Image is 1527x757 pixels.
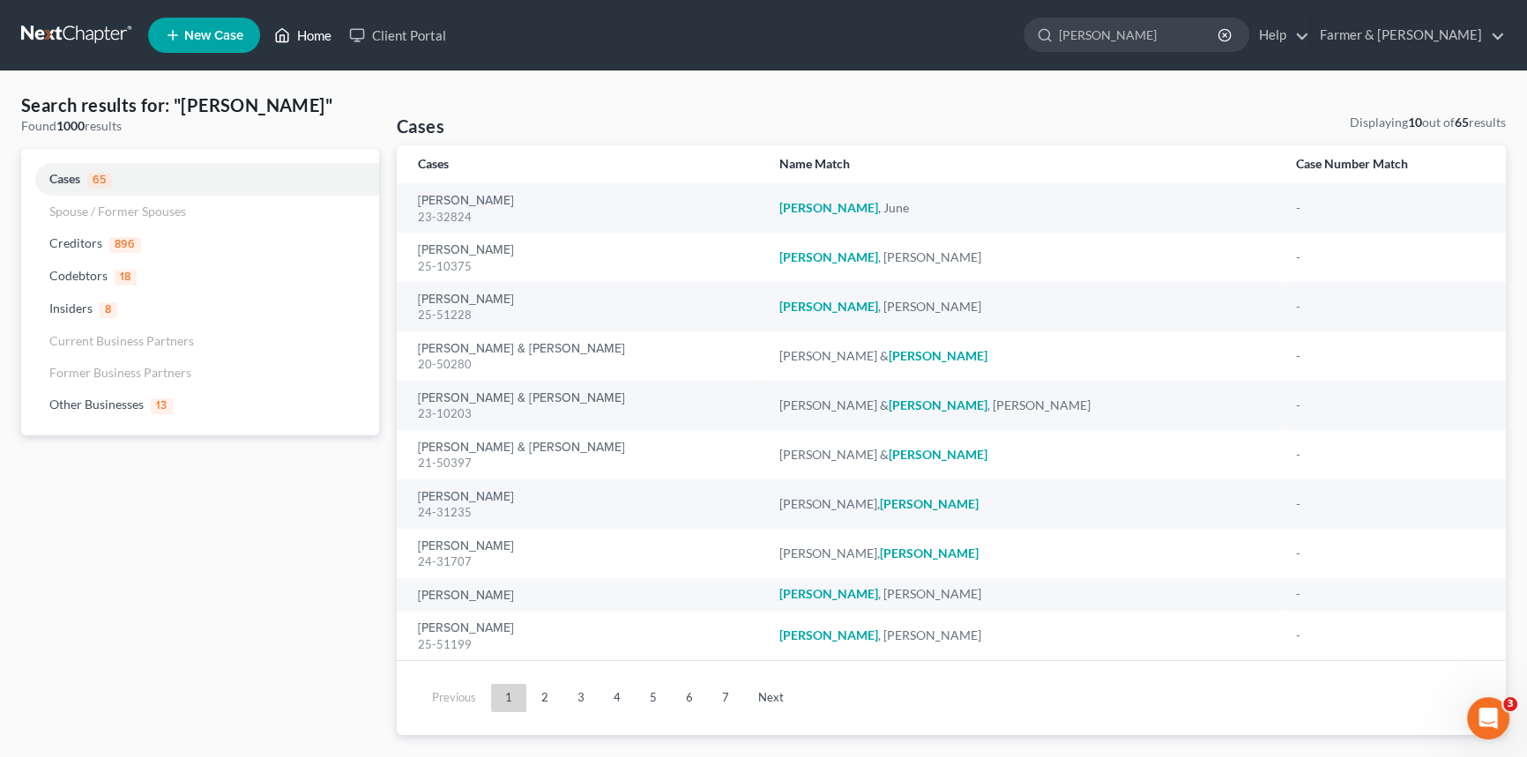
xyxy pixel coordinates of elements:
[21,325,379,357] a: Current Business Partners
[21,357,379,389] a: Former Business Partners
[21,260,379,293] a: Codebtors18
[21,389,379,421] a: Other Businesses13
[1296,627,1485,644] div: -
[418,244,514,256] a: [PERSON_NAME]
[1296,397,1485,414] div: -
[779,249,878,264] em: [PERSON_NAME]
[779,200,878,215] em: [PERSON_NAME]
[1296,446,1485,464] div: -
[418,343,625,355] a: [PERSON_NAME] & [PERSON_NAME]
[21,293,379,325] a: Insiders8
[1503,697,1517,711] span: 3
[779,298,1268,315] div: , [PERSON_NAME]
[1296,495,1485,513] div: -
[115,270,137,286] span: 18
[491,684,526,712] a: 1
[87,173,112,189] span: 65
[21,93,379,117] h4: Search results for: "[PERSON_NAME]"
[779,495,1268,513] div: [PERSON_NAME],
[418,405,751,422] div: 23-10203
[1296,298,1485,315] div: -
[1296,199,1485,217] div: -
[418,622,514,635] a: [PERSON_NAME]
[779,249,1268,266] div: , [PERSON_NAME]
[49,235,102,250] span: Creditors
[49,397,144,412] span: Other Businesses
[779,446,1268,464] div: [PERSON_NAME] &
[1350,114,1506,131] div: Displaying out of results
[880,496,979,511] em: [PERSON_NAME]
[418,540,514,553] a: [PERSON_NAME]
[1296,347,1485,365] div: -
[889,348,987,363] em: [PERSON_NAME]
[21,227,379,260] a: Creditors896
[779,299,878,314] em: [PERSON_NAME]
[636,684,671,712] a: 5
[418,504,751,521] div: 24-31235
[397,114,444,138] h4: Cases
[708,684,743,712] a: 7
[49,171,80,186] span: Cases
[49,365,191,380] span: Former Business Partners
[779,586,878,601] em: [PERSON_NAME]
[418,636,751,653] div: 25-51199
[418,307,751,323] div: 25-51228
[672,684,707,712] a: 6
[779,585,1268,603] div: , [PERSON_NAME]
[49,268,108,283] span: Codebtors
[779,545,1268,562] div: [PERSON_NAME],
[779,199,1268,217] div: , June
[49,301,93,315] span: Insiders
[418,553,751,570] div: 24-31707
[765,145,1282,183] th: Name Match
[49,204,186,219] span: Spouse / Former Spouses
[1311,19,1505,51] a: Farmer & [PERSON_NAME]
[779,627,1268,644] div: , [PERSON_NAME]
[340,19,455,51] a: Client Portal
[21,163,379,196] a: Cases65
[779,397,1268,414] div: [PERSON_NAME] & , [PERSON_NAME]
[418,195,514,207] a: [PERSON_NAME]
[1059,19,1220,51] input: Search by name...
[1467,697,1509,739] iframe: Intercom live chat
[779,347,1268,365] div: [PERSON_NAME] &
[265,19,340,51] a: Home
[418,590,514,602] a: [PERSON_NAME]
[418,455,751,471] div: 21-50397
[151,398,173,414] span: 13
[418,293,514,306] a: [PERSON_NAME]
[109,237,141,253] span: 896
[418,356,751,373] div: 20-50280
[779,627,878,642] em: [PERSON_NAME]
[184,29,243,42] span: New Case
[1296,585,1485,603] div: -
[1282,145,1506,183] th: Case Number Match
[418,442,625,454] a: [PERSON_NAME] & [PERSON_NAME]
[56,118,85,133] strong: 1000
[418,209,751,226] div: 23-32824
[1250,19,1309,51] a: Help
[889,397,987,412] em: [PERSON_NAME]
[418,392,625,404] a: [PERSON_NAME] & [PERSON_NAME]
[563,684,599,712] a: 3
[397,145,765,183] th: Cases
[744,684,798,712] a: Next
[1408,115,1422,130] strong: 10
[889,447,987,462] em: [PERSON_NAME]
[880,545,979,560] em: [PERSON_NAME]
[600,684,635,712] a: 4
[100,302,117,318] span: 8
[1296,249,1485,266] div: -
[21,196,379,227] a: Spouse / Former Spouses
[527,684,562,712] a: 2
[1296,545,1485,562] div: -
[418,491,514,503] a: [PERSON_NAME]
[21,117,379,135] div: Found results
[418,258,751,275] div: 25-10375
[49,333,194,348] span: Current Business Partners
[1455,115,1469,130] strong: 65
